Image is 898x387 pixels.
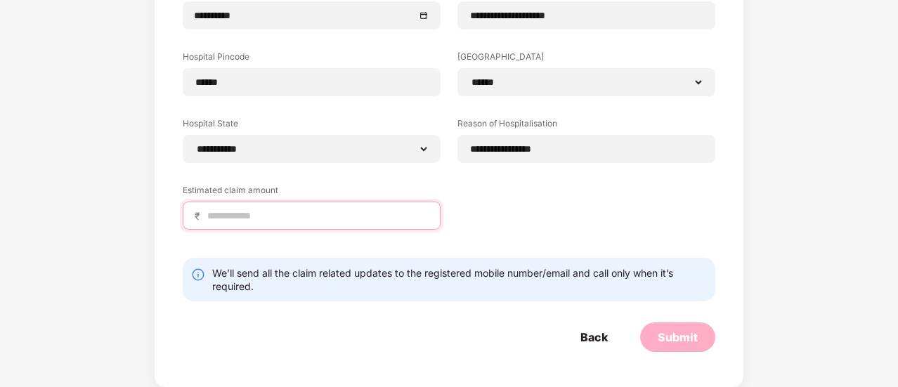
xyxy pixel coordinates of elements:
[658,329,698,345] div: Submit
[183,184,441,202] label: Estimated claim amount
[191,268,205,282] img: svg+xml;base64,PHN2ZyBpZD0iSW5mby0yMHgyMCIgeG1sbnM9Imh0dHA6Ly93d3cudzMub3JnLzIwMDAvc3ZnIiB3aWR0aD...
[457,51,715,68] label: [GEOGRAPHIC_DATA]
[183,51,441,68] label: Hospital Pincode
[195,209,206,223] span: ₹
[580,329,608,345] div: Back
[212,266,707,293] div: We’ll send all the claim related updates to the registered mobile number/email and call only when...
[183,117,441,135] label: Hospital State
[457,117,715,135] label: Reason of Hospitalisation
